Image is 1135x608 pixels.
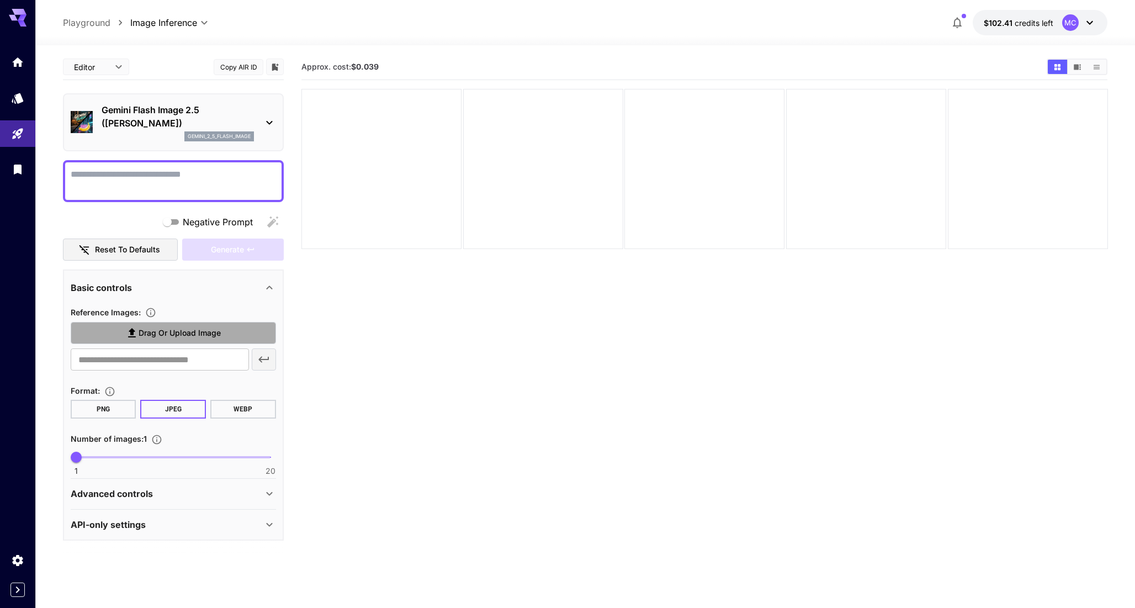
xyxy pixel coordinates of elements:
[71,274,276,301] div: Basic controls
[10,583,25,597] button: Expand sidebar
[130,16,197,29] span: Image Inference
[71,511,276,538] div: API-only settings
[63,16,110,29] a: Playground
[270,60,280,73] button: Add to library
[1047,59,1107,75] div: Show media in grid viewShow media in video viewShow media in list view
[71,487,153,500] p: Advanced controls
[141,307,161,318] button: Upload a reference image to guide the result. This is needed for Image-to-Image or Inpainting. Su...
[71,480,276,507] div: Advanced controls
[71,322,276,345] label: Drag or upload image
[984,17,1053,29] div: $102.40775
[75,466,78,477] span: 1
[11,91,24,105] div: Models
[11,162,24,176] div: Library
[71,434,147,443] span: Number of images : 1
[71,386,100,395] span: Format :
[11,55,24,69] div: Home
[210,400,276,419] button: WEBP
[74,61,108,73] span: Editor
[71,518,146,531] p: API-only settings
[266,466,275,477] span: 20
[102,103,254,130] p: Gemini Flash Image 2.5 ([PERSON_NAME])
[1087,60,1106,74] button: Show media in list view
[147,434,167,445] button: Specify how many images to generate in a single request. Each image generation will be charged se...
[100,386,120,397] button: Choose the file format for the output image.
[351,62,379,71] b: $0.039
[11,553,24,567] div: Settings
[11,127,24,141] div: Playground
[214,59,263,75] button: Copy AIR ID
[183,215,253,229] span: Negative Prompt
[1068,60,1087,74] button: Show media in video view
[1048,60,1067,74] button: Show media in grid view
[984,18,1015,28] span: $102.41
[188,133,251,140] p: gemini_2_5_flash_image
[1062,14,1079,31] div: MC
[63,239,178,261] button: Reset to defaults
[71,281,132,294] p: Basic controls
[71,308,141,317] span: Reference Images :
[139,326,221,340] span: Drag or upload image
[1015,18,1053,28] span: credits left
[973,10,1107,35] button: $102.40775MC
[63,16,130,29] nav: breadcrumb
[71,400,136,419] button: PNG
[140,400,206,419] button: JPEG
[71,99,276,146] div: Gemini Flash Image 2.5 ([PERSON_NAME])gemini_2_5_flash_image
[301,62,379,71] span: Approx. cost:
